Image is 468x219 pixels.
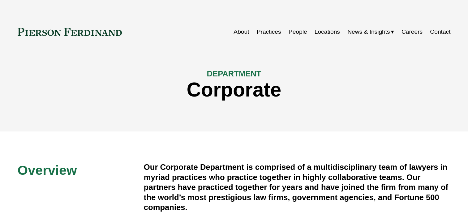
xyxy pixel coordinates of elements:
[18,163,77,178] span: Overview
[207,69,261,78] span: DEPARTMENT
[347,27,390,37] span: News & Insights
[144,162,451,212] h4: Our Corporate Department is comprised of a multidisciplinary team of lawyers in myriad practices ...
[347,26,394,38] a: folder dropdown
[18,79,451,101] h1: Corporate
[430,26,450,38] a: Contact
[257,26,281,38] a: Practices
[315,26,340,38] a: Locations
[234,26,249,38] a: About
[401,26,423,38] a: Careers
[289,26,307,38] a: People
